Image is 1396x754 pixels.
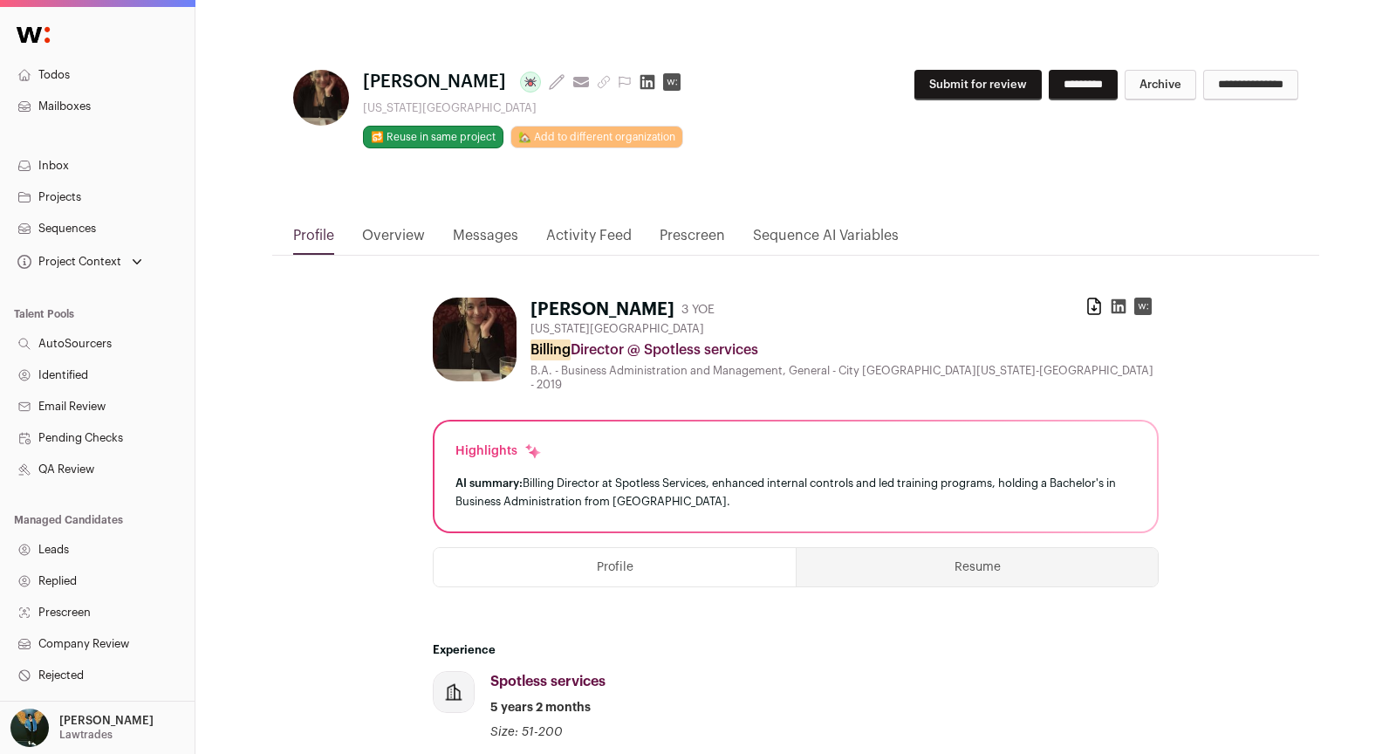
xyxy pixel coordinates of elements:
[753,225,899,255] a: Sequence AI Variables
[510,126,683,148] a: 🏡 Add to different organization
[530,298,674,322] h1: [PERSON_NAME]
[530,364,1159,392] div: B.A. - Business Administration and Management, General - City [GEOGRAPHIC_DATA][US_STATE]-[GEOGRA...
[434,672,474,712] img: company-logo-placeholder-414d4e2ec0e2ddebbe968bf319fdfe5acfe0c9b87f798d344e800bc9a89632a0.png
[363,126,503,148] button: 🔂 Reuse in same project
[1125,70,1196,100] button: Archive
[14,255,121,269] div: Project Context
[14,250,146,274] button: Open dropdown
[914,70,1042,100] button: Submit for review
[455,477,523,489] span: AI summary:
[433,298,517,381] img: e6b5df18fae059e24d7cb92e224ea4c99895f08cdd6a4b7ca05fdc87f226b2f0.jpg
[362,225,425,255] a: Overview
[363,70,506,94] span: [PERSON_NAME]
[797,548,1158,586] button: Resume
[293,70,349,126] img: e6b5df18fae059e24d7cb92e224ea4c99895f08cdd6a4b7ca05fdc87f226b2f0.jpg
[363,101,688,115] div: [US_STATE][GEOGRAPHIC_DATA]
[10,709,49,747] img: 12031951-medium_jpg
[455,442,542,460] div: Highlights
[530,339,1159,360] div: Director @ Spotless services
[546,225,632,255] a: Activity Feed
[59,728,113,742] p: Lawtrades
[433,643,1159,657] h2: Experience
[490,699,591,716] span: 5 years 2 months
[7,709,157,747] button: Open dropdown
[681,301,715,319] div: 3 YOE
[490,726,563,738] span: Size: 51-200
[293,225,334,255] a: Profile
[59,714,154,728] p: [PERSON_NAME]
[660,225,725,255] a: Prescreen
[490,675,606,689] span: Spotless services
[7,17,59,52] img: Wellfound
[530,339,571,360] mark: Billing
[455,474,1136,511] div: Billing Director at Spotless Services, enhanced internal controls and led training programs, hold...
[530,322,704,336] span: [US_STATE][GEOGRAPHIC_DATA]
[453,225,518,255] a: Messages
[434,548,796,586] button: Profile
